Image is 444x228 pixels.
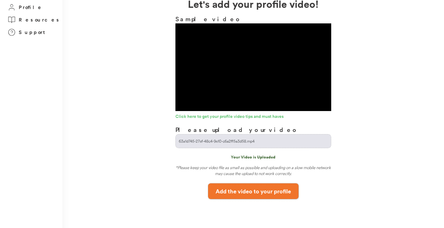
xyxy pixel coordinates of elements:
button: Add the video to your profile [208,183,298,199]
h3: Sample video [175,14,331,23]
div: Video Player [175,23,331,111]
a: Click here to get your profile video tips and must haves [175,114,331,120]
div: *Please keep your video file as small as possible and uploading on a slow mobile network may caus... [175,165,331,179]
h3: Please upload your video [175,125,298,134]
h3: Resources [19,16,61,24]
div: Your Video is Uploaded [175,154,331,160]
h3: Support [19,28,48,36]
h3: Profile [19,3,43,11]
